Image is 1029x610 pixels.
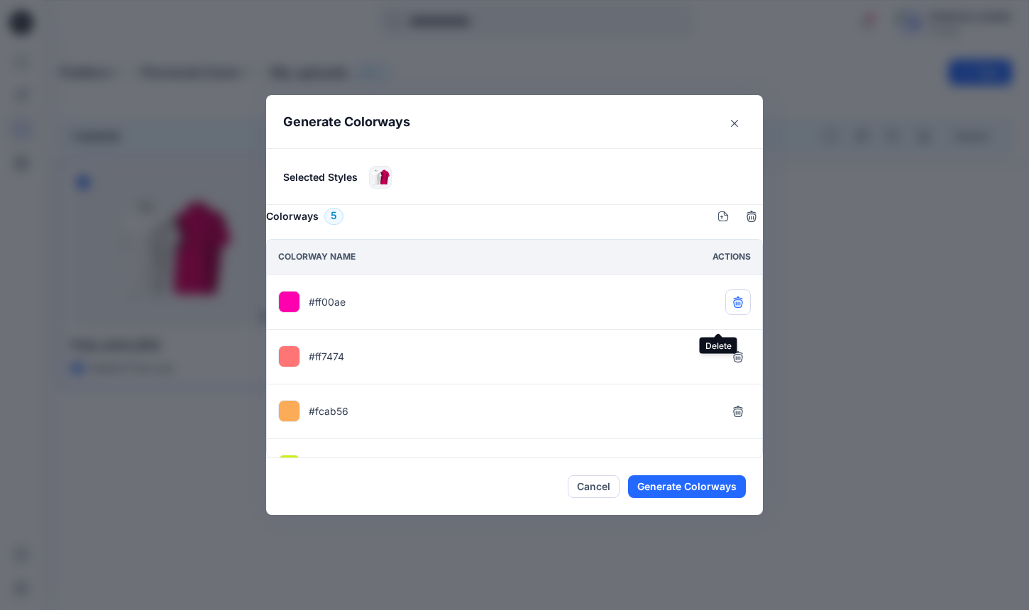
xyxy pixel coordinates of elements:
p: Selected Styles [283,170,358,184]
header: Generate Colorways [266,95,763,148]
p: Actions [712,250,751,265]
button: Cancel [568,475,620,498]
h6: Colorways [266,208,319,225]
span: 5 [331,208,337,225]
button: Generate Colorways [628,475,746,498]
p: #ff00ae [309,294,346,309]
p: #ff7474 [309,349,344,364]
button: Close [723,112,746,135]
img: Polo shirt_002 [370,167,391,188]
p: Colorway name [278,250,356,265]
p: #fcab56 [309,404,348,418]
